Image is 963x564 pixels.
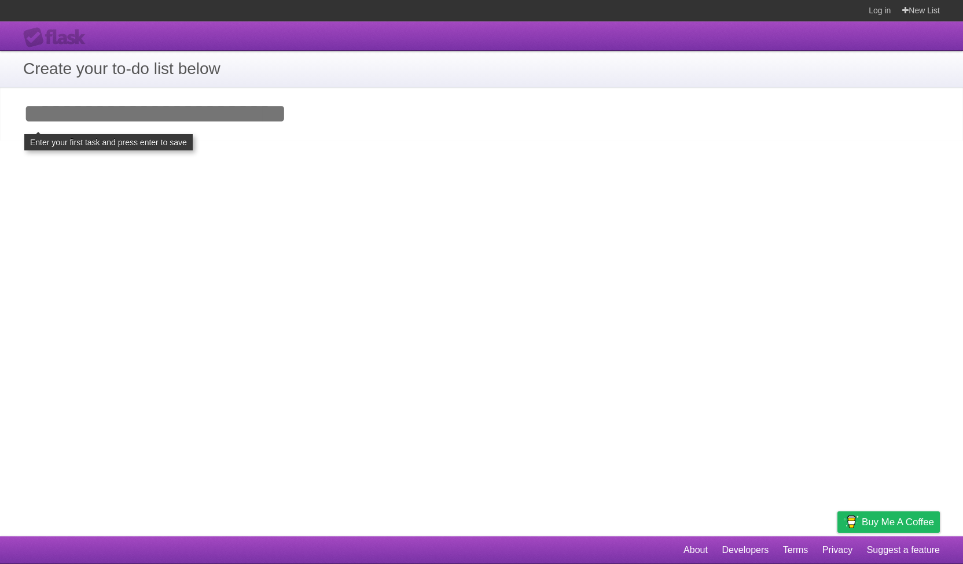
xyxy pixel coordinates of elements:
a: About [683,539,708,561]
a: Privacy [822,539,852,561]
span: Buy me a coffee [862,512,934,532]
a: Developers [722,539,769,561]
a: Terms [783,539,808,561]
a: Buy me a coffee [837,511,940,533]
img: Buy me a coffee [843,512,859,532]
h1: Create your to-do list below [23,57,940,81]
a: Suggest a feature [867,539,940,561]
div: Flask [23,27,93,48]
